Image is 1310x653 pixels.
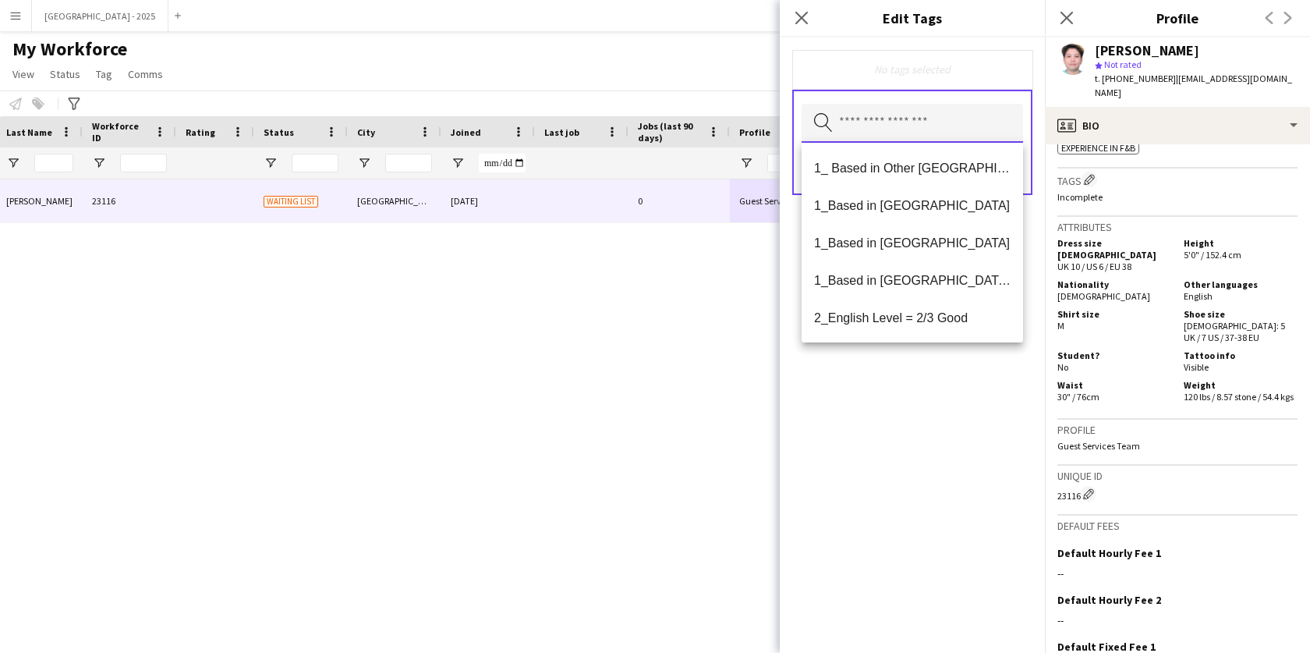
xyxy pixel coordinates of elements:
span: 1_Based in [GEOGRAPHIC_DATA]/[GEOGRAPHIC_DATA]/Ajman [814,273,1011,288]
span: 1_Based in [GEOGRAPHIC_DATA] [814,236,1011,250]
button: Open Filter Menu [6,156,20,170]
h5: Other languages [1184,279,1298,290]
input: Profile Filter Input [767,154,820,172]
h5: Weight [1184,379,1298,391]
span: Joined [451,126,481,138]
span: 2_English Level = 2/3 Good [814,311,1011,325]
div: [GEOGRAPHIC_DATA] [348,179,441,222]
h3: Profile [1057,423,1298,437]
span: 120 lbs / 8.57 stone / 54.4 kgs [1184,391,1294,403]
div: 23116 [83,179,176,222]
div: -- [1057,566,1298,580]
span: View [12,67,34,81]
h5: Shoe size [1184,308,1298,320]
span: [DEMOGRAPHIC_DATA] [1057,290,1150,302]
div: 0 [628,179,730,222]
span: Waiting list [264,196,318,208]
button: Open Filter Menu [92,156,106,170]
span: M [1057,320,1064,332]
h5: Student? [1057,350,1171,361]
input: City Filter Input [385,154,432,172]
h3: Default fees [1057,519,1298,533]
button: Open Filter Menu [739,156,753,170]
h5: Height [1184,237,1298,249]
span: Jobs (last 90 days) [638,120,702,144]
div: Guest Services Team [730,179,830,222]
h3: Profile [1045,8,1310,28]
input: Joined Filter Input [479,154,526,172]
h3: Tags [1057,172,1298,188]
h3: Default Hourly Fee 2 [1057,593,1161,607]
h3: Edit Tags [780,8,1045,28]
span: Comms [128,67,163,81]
span: UK 10 / US 6 / EU 38 [1057,261,1131,272]
span: No [1057,361,1068,373]
div: [PERSON_NAME] [1095,44,1199,58]
h5: Shirt size [1057,308,1171,320]
button: [GEOGRAPHIC_DATA] - 2025 [32,1,168,31]
a: Tag [90,64,119,84]
span: My Workforce [12,37,127,61]
a: View [6,64,41,84]
button: Open Filter Menu [451,156,465,170]
span: Last Name [6,126,52,138]
span: English [1184,290,1213,302]
div: 23116 [1057,486,1298,502]
span: Tag [96,67,112,81]
div: [DATE] [441,179,535,222]
span: [DEMOGRAPHIC_DATA]: 5 UK / 7 US / 37-38 EU [1184,320,1285,343]
span: 1_Based in [GEOGRAPHIC_DATA] [814,198,1011,213]
span: t. [PHONE_NUMBER] [1095,73,1176,84]
span: Not rated [1104,59,1142,70]
input: Workforce ID Filter Input [120,154,167,172]
span: 5'0" / 152.4 cm [1184,249,1241,261]
span: 1_ Based in Other [GEOGRAPHIC_DATA] [814,161,1011,176]
input: Status Filter Input [292,154,338,172]
div: No tags selected [805,62,1020,76]
span: Rating [186,126,215,138]
span: Last job [544,126,579,138]
span: Visible [1184,361,1209,373]
h5: Tattoo info [1184,350,1298,361]
h3: Default Hourly Fee 1 [1057,546,1161,560]
h3: Attributes [1057,220,1298,234]
span: City [357,126,375,138]
h3: Unique ID [1057,469,1298,483]
span: Status [50,67,80,81]
app-action-btn: Advanced filters [65,94,83,113]
h5: Dress size [DEMOGRAPHIC_DATA] [1057,237,1171,261]
div: -- [1057,613,1298,627]
div: Bio [1045,107,1310,144]
a: Status [44,64,87,84]
span: Experience in F&B [1061,142,1135,154]
p: Incomplete [1057,191,1298,203]
a: Comms [122,64,169,84]
span: Workforce ID [92,120,148,144]
h5: Waist [1057,379,1171,391]
button: Open Filter Menu [264,156,278,170]
span: Status [264,126,294,138]
button: Open Filter Menu [357,156,371,170]
span: | [EMAIL_ADDRESS][DOMAIN_NAME] [1095,73,1292,98]
span: Profile [739,126,770,138]
span: 30" / 76cm [1057,391,1099,403]
p: Guest Services Team [1057,440,1298,452]
h5: Nationality [1057,279,1171,290]
input: Last Name Filter Input [34,154,73,172]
